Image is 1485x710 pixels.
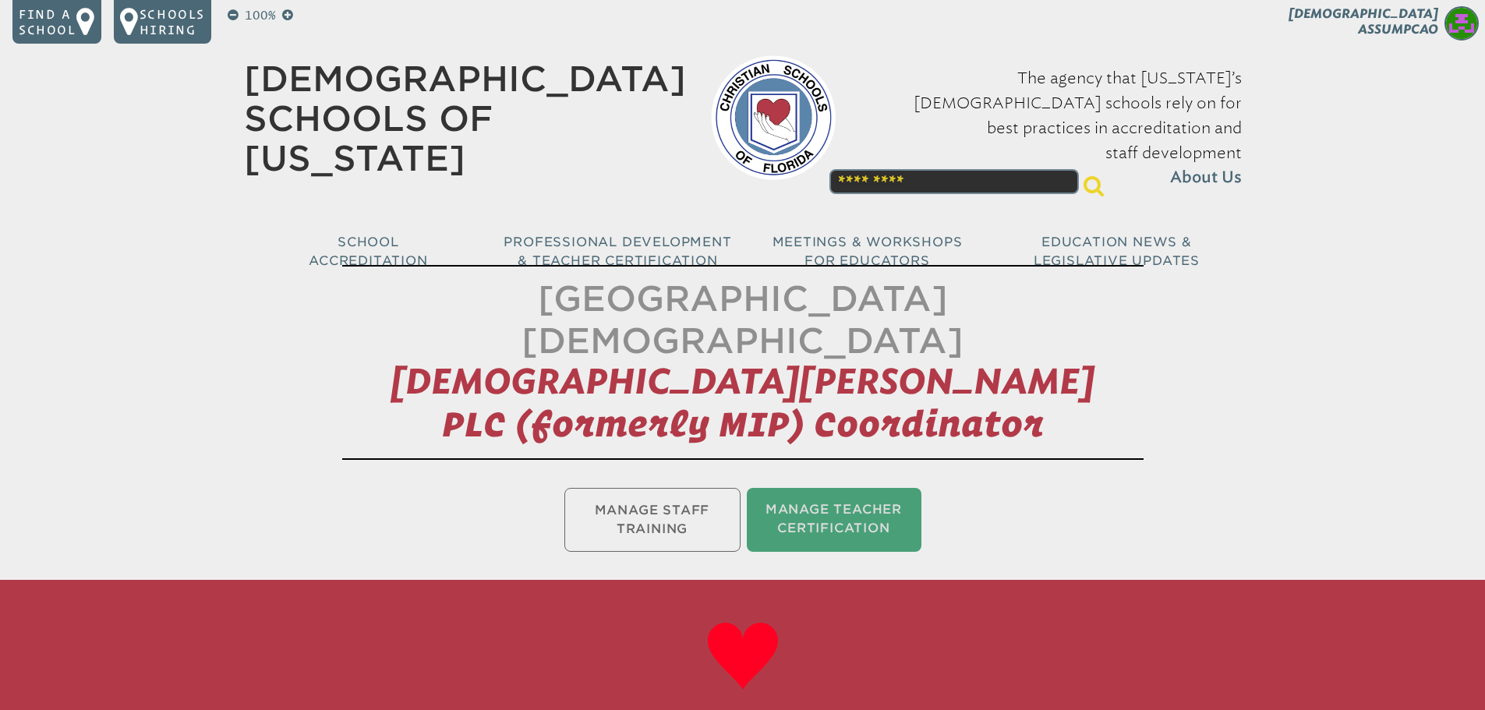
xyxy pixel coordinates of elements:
a: [DEMOGRAPHIC_DATA] Schools of [US_STATE] [244,58,686,178]
span: School Accreditation [309,235,427,268]
p: 100% [242,6,279,25]
p: Schools Hiring [140,6,205,37]
p: Find a school [19,6,76,37]
span: [GEOGRAPHIC_DATA][DEMOGRAPHIC_DATA] [522,278,963,362]
span: PLC (formerly MIP) Coordinator [442,404,1044,443]
p: The agency that [US_STATE]’s [DEMOGRAPHIC_DATA] schools rely on for best practices in accreditati... [861,65,1242,190]
span: [DEMOGRAPHIC_DATA][PERSON_NAME] [391,361,1094,403]
img: heart-darker.svg [696,611,790,705]
span: Meetings & Workshops for Educators [773,235,963,268]
img: csf-logo-web-colors.png [711,55,836,180]
span: About Us [1170,165,1242,190]
span: [DEMOGRAPHIC_DATA] Assumpcao [1289,6,1438,37]
img: 90f20c6723bc69a797cc45e9c8b6f09d [1444,6,1479,41]
span: Education News & Legislative Updates [1034,235,1200,268]
li: Manage Teacher Certification [747,488,921,552]
span: Professional Development & Teacher Certification [504,235,731,268]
